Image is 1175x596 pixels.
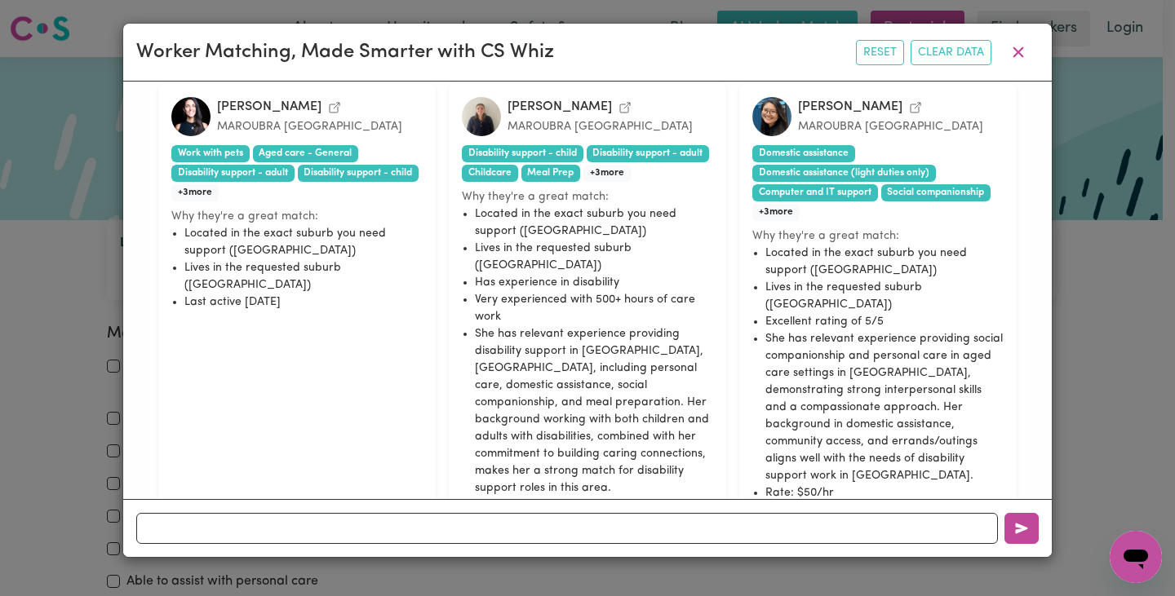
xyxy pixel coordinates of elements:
a: View Marina F.'s profile [328,97,341,117]
span: Domestic assistance (light duties only) [752,165,936,181]
img: Junko A. [752,97,791,136]
small: MAROUBRA [GEOGRAPHIC_DATA] [508,121,693,133]
div: [PERSON_NAME] [508,99,612,115]
li: Last active [DATE] [184,294,423,311]
span: Domestic assistance [752,145,855,161]
span: + 3 more [752,204,800,220]
li: Rate: $50/hr [765,484,1004,501]
img: Lana K. [462,97,501,136]
li: Located in the exact suburb you need support ([GEOGRAPHIC_DATA]) [765,245,1004,279]
span: + 3 more [171,184,219,201]
small: Why they're a great match: [171,208,423,225]
li: Very experienced with 500+ hours of care work [475,291,713,325]
button: Clear Data [911,40,991,65]
li: Lives in the requested suburb ([GEOGRAPHIC_DATA]) [475,240,713,274]
span: Aged care - General [253,145,359,161]
div: Worker Matching, Made Smarter with CS Whiz [136,38,554,67]
small: Why they're a great match: [462,188,713,205]
li: She has relevant experience providing social companionship and personal care in aged care setting... [765,330,1004,484]
span: Social companionship [881,184,991,201]
li: Located in the exact suburb you need support ([GEOGRAPHIC_DATA]) [184,225,423,259]
span: Work with pets [171,145,250,161]
span: Disability support - adult [587,145,710,161]
a: View Junko A.'s profile [909,97,922,117]
span: Disability support - adult [171,165,295,181]
span: Meal Prep [521,165,581,181]
li: Lives in the requested suburb ([GEOGRAPHIC_DATA]) [184,259,423,294]
li: Excellent rating of 5/5 [765,313,1004,330]
span: Disability support - child [462,145,583,161]
div: [PERSON_NAME] [217,99,321,115]
small: MAROUBRA [GEOGRAPHIC_DATA] [798,121,983,133]
small: MAROUBRA [GEOGRAPHIC_DATA] [217,121,402,133]
button: Reset [856,40,904,65]
img: Marina F. [171,97,211,136]
li: She has relevant experience providing disability support in [GEOGRAPHIC_DATA], [GEOGRAPHIC_DATA],... [475,325,713,497]
li: Lives in the requested suburb ([GEOGRAPHIC_DATA]) [765,279,1004,313]
li: Has experience in disability [475,274,713,291]
li: Last active [DATE] [475,497,713,514]
span: + 3 more [583,165,631,181]
small: Why they're a great match: [752,227,1004,245]
iframe: Button to launch messaging window [1110,531,1162,583]
span: Computer and IT support [752,184,878,201]
li: Located in the exact suburb you need support ([GEOGRAPHIC_DATA]) [475,205,713,240]
span: Disability support - child [298,165,419,181]
a: View Lana K.'s profile [619,97,632,117]
span: Childcare [462,165,518,181]
div: [PERSON_NAME] [798,99,902,115]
